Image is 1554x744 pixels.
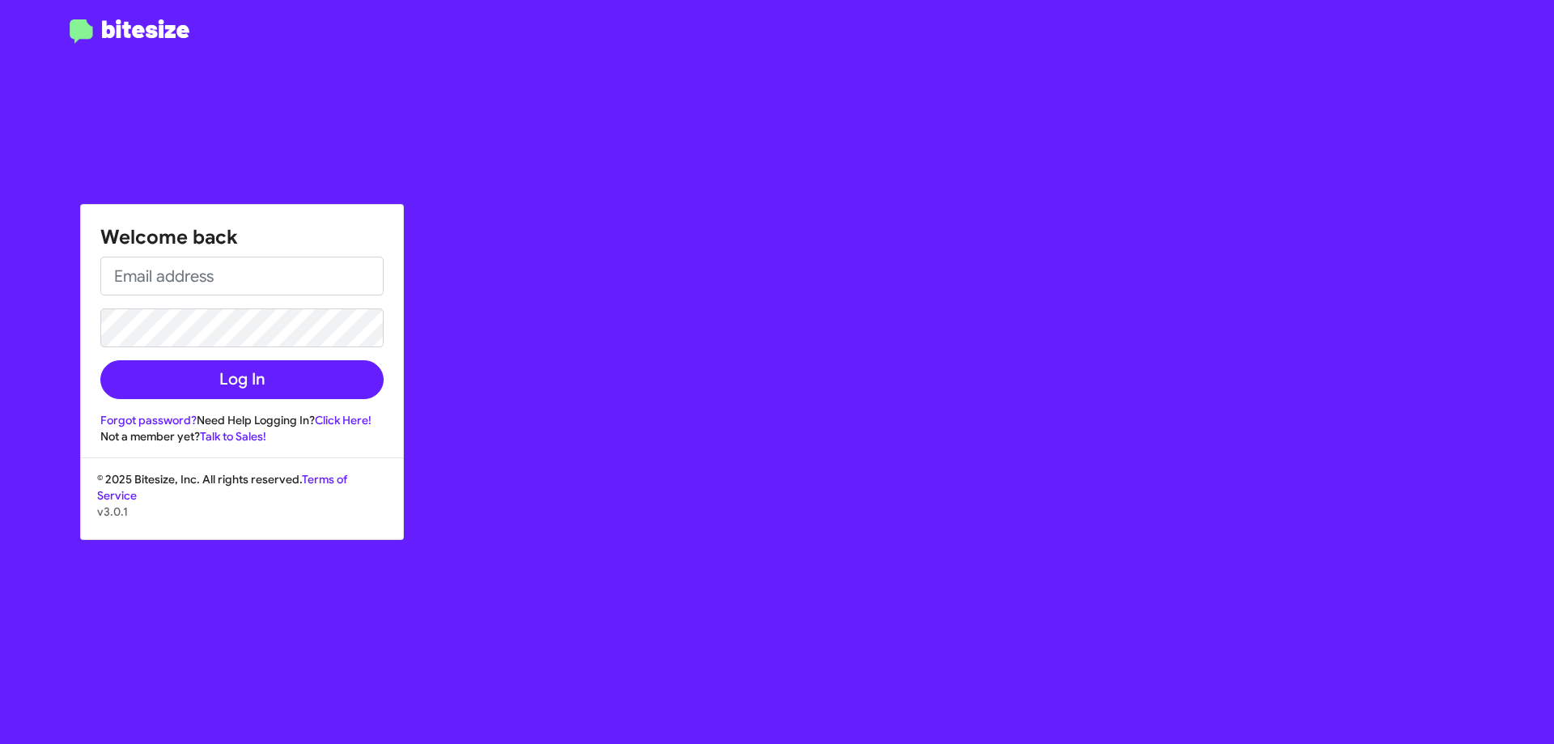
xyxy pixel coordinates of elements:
button: Log In [100,360,384,399]
input: Email address [100,257,384,295]
div: © 2025 Bitesize, Inc. All rights reserved. [81,471,403,539]
p: v3.0.1 [97,504,387,520]
h1: Welcome back [100,224,384,250]
a: Click Here! [315,413,372,427]
a: Talk to Sales! [200,429,266,444]
div: Not a member yet? [100,428,384,444]
a: Forgot password? [100,413,197,427]
div: Need Help Logging In? [100,412,384,428]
